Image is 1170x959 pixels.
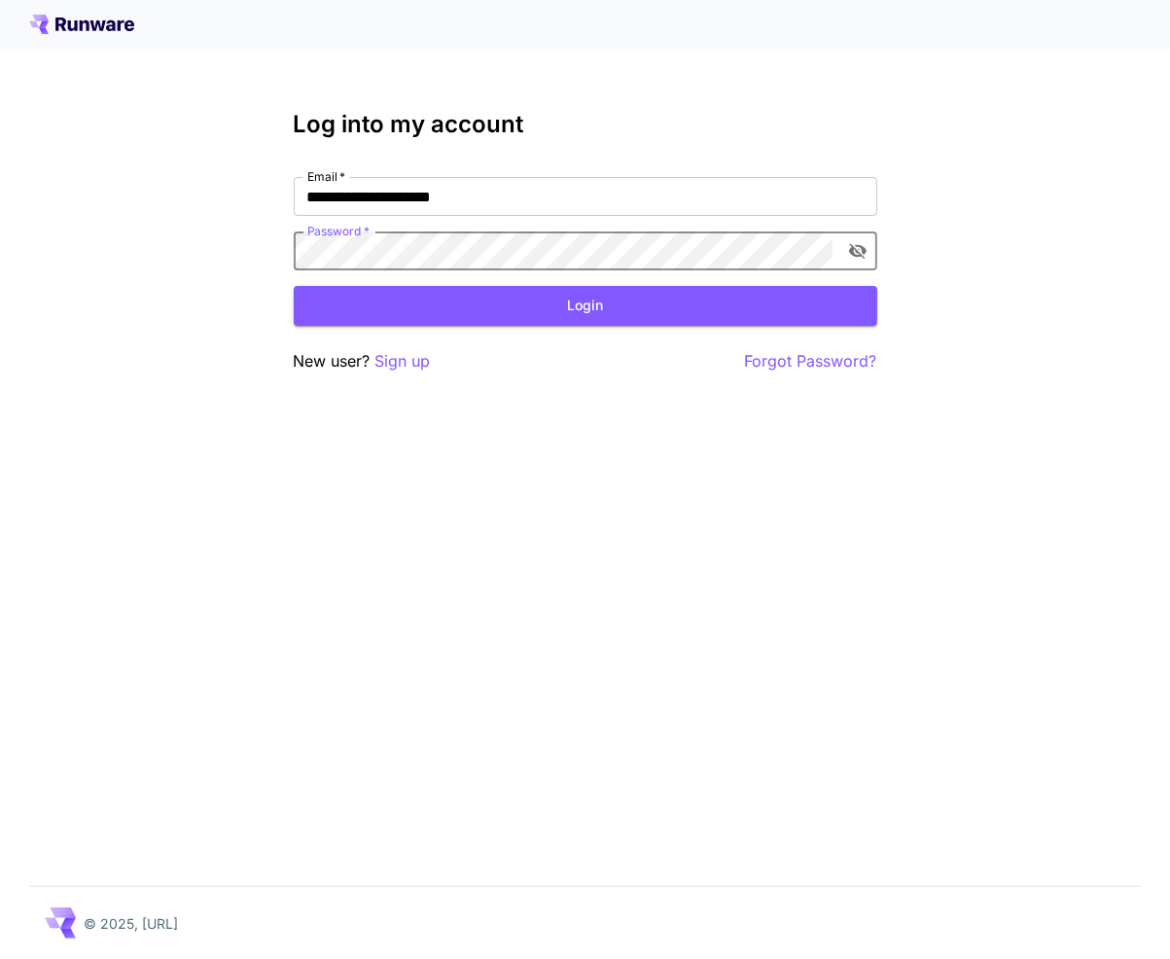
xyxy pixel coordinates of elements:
[294,111,877,138] h3: Log into my account
[375,349,431,373] button: Sign up
[745,349,877,373] button: Forgot Password?
[307,168,345,185] label: Email
[294,349,431,373] p: New user?
[307,223,370,239] label: Password
[840,233,875,268] button: toggle password visibility
[294,286,877,326] button: Login
[84,913,178,934] p: © 2025, [URL]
